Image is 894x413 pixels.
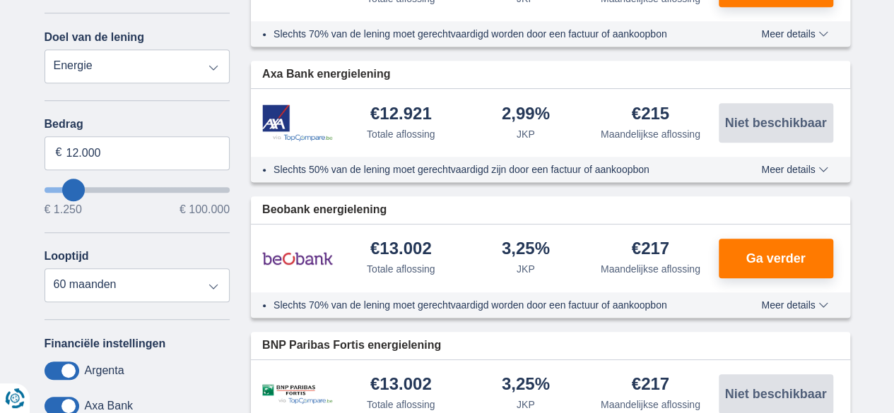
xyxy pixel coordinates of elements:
[370,105,432,124] div: €12.921
[517,262,535,276] div: JKP
[370,376,432,395] div: €13.002
[724,388,826,400] span: Niet beschikbaar
[262,104,333,142] img: product.pl.alt Axa Bank
[719,239,833,278] button: Ga verder
[761,300,828,310] span: Meer details
[367,397,435,412] div: Totale aflossing
[262,384,333,405] img: product.pl.alt BNP Paribas Fortis
[367,127,435,141] div: Totale aflossing
[45,31,144,44] label: Doel van de lening
[761,29,828,39] span: Meer details
[746,252,805,265] span: Ga verder
[262,202,387,218] span: Beobank energielening
[751,299,838,311] button: Meer details
[262,66,390,83] span: Axa Bank energielening
[751,164,838,175] button: Meer details
[632,105,669,124] div: €215
[632,376,669,395] div: €217
[56,145,62,161] span: €
[601,127,700,141] div: Maandelijkse aflossing
[761,164,828,174] span: Meer details
[724,116,826,129] span: Niet beschikbaar
[274,162,710,176] li: Slechts 50% van de lening moet gerechtvaardigd zijn door een factuur of aankoopbon
[262,241,333,276] img: product.pl.alt Beobank
[45,250,89,263] label: Looptijd
[632,240,669,259] div: €217
[502,376,550,395] div: 3,25%
[85,400,133,412] label: Axa Bank
[262,337,441,354] span: BNP Paribas Fortis energielening
[601,397,700,412] div: Maandelijkse aflossing
[751,28,838,40] button: Meer details
[502,105,550,124] div: 2,99%
[45,118,230,131] label: Bedrag
[370,240,432,259] div: €13.002
[45,187,230,193] input: wantToBorrow
[517,397,535,412] div: JKP
[45,204,82,215] span: € 1.250
[274,298,710,312] li: Slechts 70% van de lening moet gerechtvaardigd worden door een factuur of aankoopbon
[274,27,710,41] li: Slechts 70% van de lening moet gerechtvaardigd worden door een factuur of aankoopbon
[517,127,535,141] div: JKP
[45,337,166,350] label: Financiële instellingen
[502,240,550,259] div: 3,25%
[85,364,124,377] label: Argenta
[601,262,700,276] div: Maandelijkse aflossing
[367,262,435,276] div: Totale aflossing
[719,103,833,143] button: Niet beschikbaar
[180,204,230,215] span: € 100.000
